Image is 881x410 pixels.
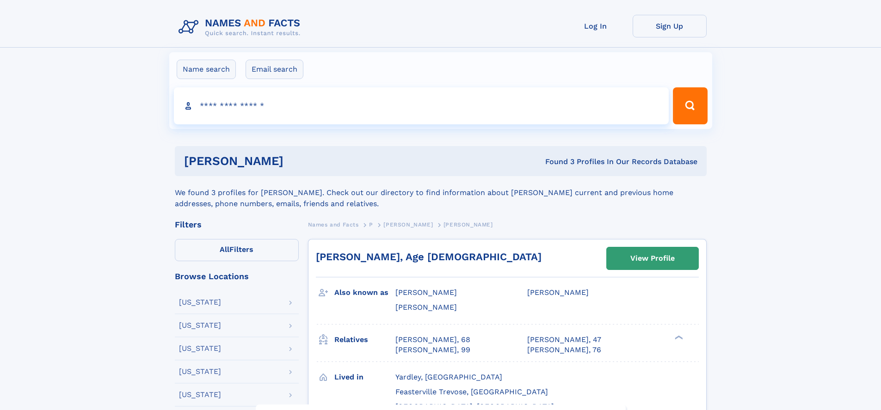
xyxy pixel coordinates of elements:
[308,219,359,230] a: Names and Facts
[527,345,601,355] a: [PERSON_NAME], 76
[175,239,299,261] label: Filters
[607,247,698,269] a: View Profile
[527,335,601,345] a: [PERSON_NAME], 47
[673,87,707,124] button: Search Button
[334,285,395,300] h3: Also known as
[334,369,395,385] h3: Lived in
[527,288,589,297] span: [PERSON_NAME]
[395,303,457,312] span: [PERSON_NAME]
[395,288,457,297] span: [PERSON_NAME]
[177,60,236,79] label: Name search
[179,391,221,398] div: [US_STATE]
[369,221,373,228] span: P
[383,219,433,230] a: [PERSON_NAME]
[179,299,221,306] div: [US_STATE]
[174,87,669,124] input: search input
[179,368,221,375] div: [US_STATE]
[559,15,633,37] a: Log In
[395,345,470,355] a: [PERSON_NAME], 99
[630,248,675,269] div: View Profile
[175,15,308,40] img: Logo Names and Facts
[395,373,502,381] span: Yardley, [GEOGRAPHIC_DATA]
[395,335,470,345] a: [PERSON_NAME], 68
[246,60,303,79] label: Email search
[175,272,299,281] div: Browse Locations
[184,155,414,167] h1: [PERSON_NAME]
[444,221,493,228] span: [PERSON_NAME]
[175,220,299,229] div: Filters
[334,332,395,348] h3: Relatives
[220,245,229,254] span: All
[369,219,373,230] a: P
[633,15,707,37] a: Sign Up
[316,251,542,263] a: [PERSON_NAME], Age [DEMOGRAPHIC_DATA]
[179,322,221,329] div: [US_STATE]
[672,334,684,340] div: ❯
[179,345,221,352] div: [US_STATE]
[175,176,707,209] div: We found 3 profiles for [PERSON_NAME]. Check out our directory to find information about [PERSON_...
[414,157,697,167] div: Found 3 Profiles In Our Records Database
[383,221,433,228] span: [PERSON_NAME]
[395,387,548,396] span: Feasterville Trevose, [GEOGRAPHIC_DATA]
